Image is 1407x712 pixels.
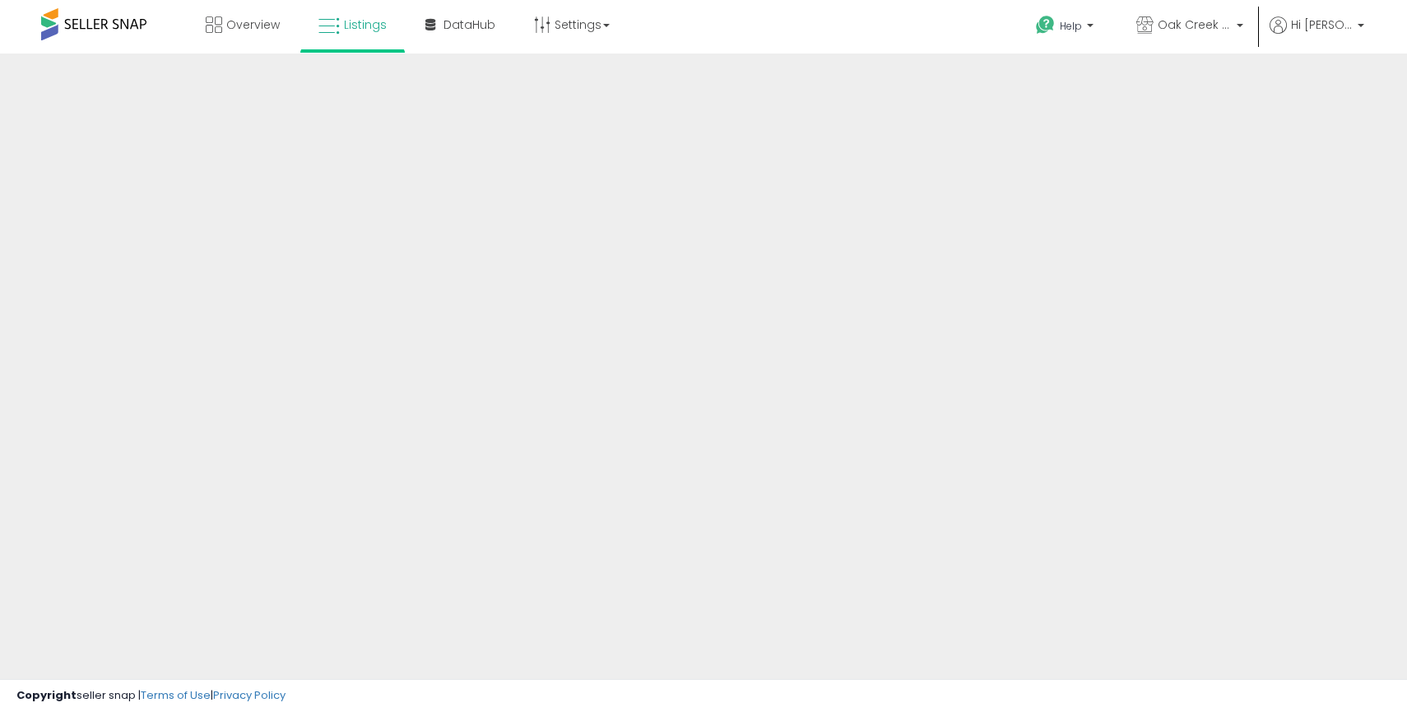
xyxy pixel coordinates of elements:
span: DataHub [443,16,495,33]
strong: Copyright [16,687,77,703]
a: Terms of Use [141,687,211,703]
span: Help [1060,19,1082,33]
a: Hi [PERSON_NAME] [1270,16,1364,54]
div: seller snap | | [16,688,286,704]
span: Overview [226,16,280,33]
a: Privacy Policy [213,687,286,703]
i: Get Help [1035,15,1056,35]
span: Listings [344,16,387,33]
a: Help [1023,2,1110,54]
span: Hi [PERSON_NAME] [1291,16,1353,33]
span: Oak Creek Trading Company US [1158,16,1232,33]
